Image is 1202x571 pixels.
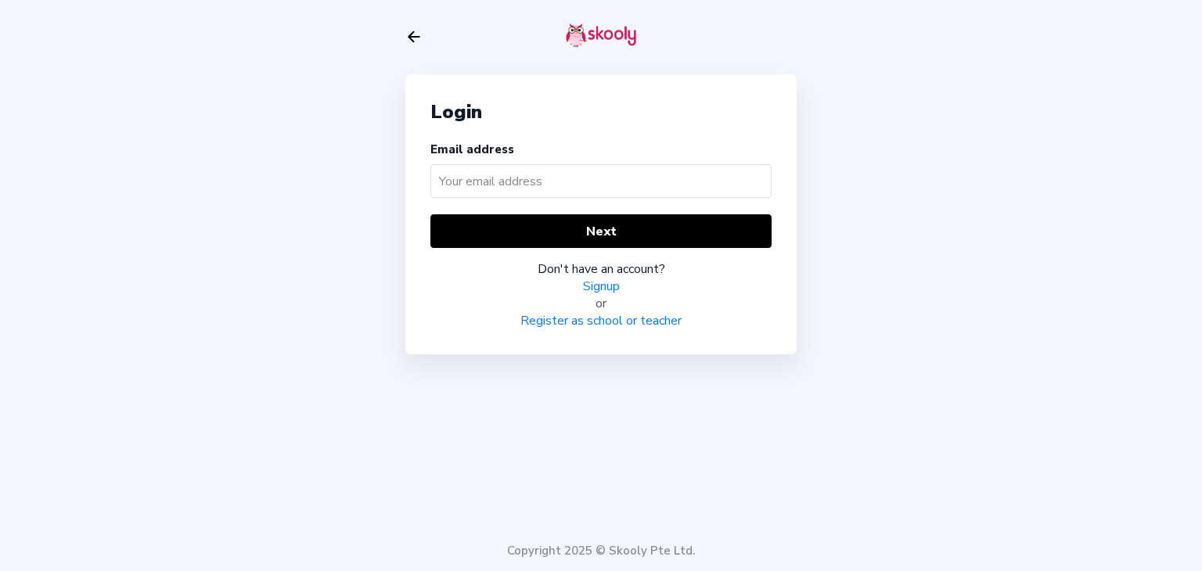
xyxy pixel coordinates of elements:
[430,260,772,278] div: Don't have an account?
[566,23,636,48] img: skooly-logo.png
[520,312,682,329] a: Register as school or teacher
[430,99,772,124] div: Login
[583,278,620,295] a: Signup
[430,164,772,198] input: Your email address
[405,28,423,45] button: arrow back outline
[430,295,772,312] div: or
[430,142,514,157] label: Email address
[430,214,772,248] button: Next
